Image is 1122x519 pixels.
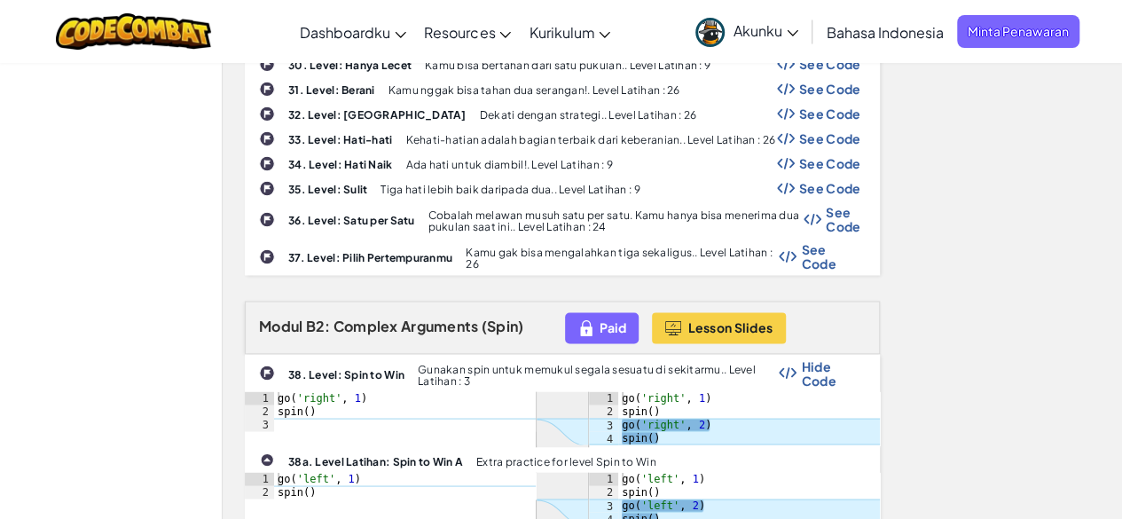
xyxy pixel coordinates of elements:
[799,131,861,145] span: See Code
[259,365,275,381] img: IconChallengeLevel.svg
[578,318,594,338] img: IconPaidLevel.svg
[695,18,725,47] img: avatar
[245,485,274,499] div: 2
[520,8,619,56] a: Kurikulum
[424,23,495,42] span: Resources
[388,84,680,96] p: Kamu nggak bisa tahan dua serangan!. Level Latihan : 26
[288,83,375,97] b: 31. Level: Berani
[288,367,404,381] b: 38. Level: Spin to Win
[288,158,392,171] b: 34. Level: Hati Naik
[779,366,796,379] img: Show Code Logo
[306,317,524,335] span: B2: Complex Arguments (Spin)
[56,13,211,50] img: CodeCombat logo
[589,405,618,418] div: 2
[381,184,639,195] p: Tiga hati lebih baik daripada dua.. Level Latihan : 9
[259,317,302,335] span: Modul
[245,391,274,405] div: 1
[799,106,861,121] span: See Code
[425,59,710,71] p: Kamu bisa bertahan dari satu pukulan.. Level Latihan : 9
[801,242,860,271] span: See Code
[777,182,795,194] img: Show Code Logo
[687,4,807,59] a: Akunku
[300,23,390,42] span: Dashboardku
[260,452,274,467] img: IconPracticeLevel.svg
[777,107,795,120] img: Show Code Logo
[245,418,274,431] div: 3
[589,485,618,499] div: 2
[466,247,779,270] p: Kamu gak bisa mengalahkan tiga sekaligus.. Level Latihan : 26
[957,15,1079,48] a: Minta Penawaran
[288,214,414,227] b: 36. Level: Satu per Satu
[288,59,412,72] b: 30. Level: Hanya Lecet
[799,156,861,170] span: See Code
[529,23,594,42] span: Kurikulum
[245,405,274,418] div: 2
[405,159,612,170] p: Ada hati untuk diambil!. Level Latihan : 9
[259,106,275,122] img: IconChallengeLevel.svg
[589,472,618,485] div: 1
[589,499,618,512] div: 3
[405,134,774,145] p: Kehati-hatian adalah bagian terbaik dari keberanian.. Level Latihan : 26
[259,81,275,97] img: IconChallengeLevel.svg
[827,23,944,42] span: Bahasa Indonesia
[415,8,520,56] a: Resources
[804,213,821,225] img: Show Code Logo
[288,108,467,122] b: 32. Level: [GEOGRAPHIC_DATA]
[589,431,618,444] div: 4
[428,209,804,232] p: Cobalah melawan musuh satu per satu. Kamu hanya bisa menerima dua pukulan saat ini.. Level Latiha...
[589,418,618,431] div: 3
[288,133,392,146] b: 33. Level: Hati-hati
[799,82,861,96] span: See Code
[288,183,367,196] b: 35. Level: Sulit
[476,455,656,467] p: Extra practice for level Spin to Win
[288,251,452,264] b: 37. Level: Pilih Pertempuranmu
[799,57,861,71] span: See Code
[799,181,861,195] span: See Code
[777,132,795,145] img: Show Code Logo
[259,211,275,227] img: IconChallengeLevel.svg
[777,58,795,70] img: Show Code Logo
[826,205,860,233] span: See Code
[652,312,786,343] button: Lesson Slides
[589,391,618,405] div: 1
[777,83,795,95] img: Show Code Logo
[418,363,779,386] p: Gunakan spin untuk memukul segala sesuatu di sekitarmu.. Level Latihan : 3
[259,248,275,264] img: IconChallengeLevel.svg
[245,472,274,485] div: 1
[288,454,463,468] b: 38a. Level Latihan: Spin to Win A
[480,109,697,121] p: Dekati dengan strategi.. Level Latihan : 26
[259,155,275,171] img: IconChallengeLevel.svg
[687,320,773,334] span: Lesson Slides
[801,358,860,387] span: Hide Code
[599,320,625,334] span: Paid
[818,8,953,56] a: Bahasa Indonesia
[779,250,796,263] img: Show Code Logo
[291,8,415,56] a: Dashboardku
[259,56,275,72] img: IconChallengeLevel.svg
[777,157,795,169] img: Show Code Logo
[259,130,275,146] img: IconChallengeLevel.svg
[734,21,798,40] span: Akunku
[259,180,275,196] img: IconChallengeLevel.svg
